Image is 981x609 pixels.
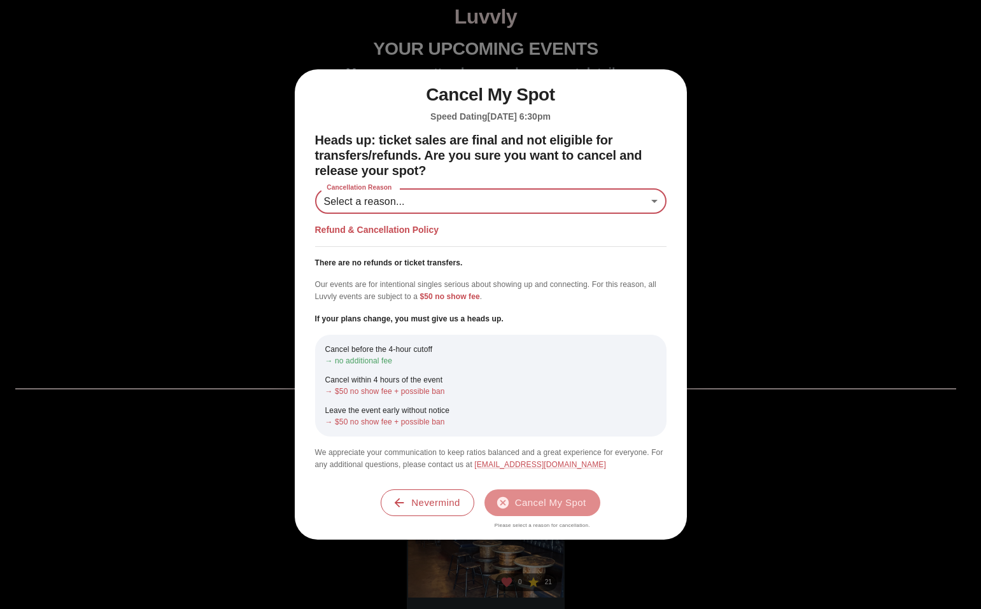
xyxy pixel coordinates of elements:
h2: Heads up: ticket sales are final and not eligible for transfers/refunds. Are you sure you want to... [315,132,667,178]
p: → $50 no show fee + possible ban [325,416,656,428]
p: → $50 no show fee + possible ban [325,386,656,397]
p: Cancel before the 4-hour cutoff [325,344,656,355]
p: Leave the event early without notice [325,405,656,416]
a: [EMAIL_ADDRESS][DOMAIN_NAME] [474,460,606,469]
p: We appreciate your communication to keep ratios balanced and a great experience for everyone. For... [315,447,667,471]
span: $50 no show fee [420,292,479,301]
h1: Cancel My Spot [315,85,667,106]
p: Our events are for intentional singles serious about showing up and connecting. For this reason, ... [315,279,667,303]
p: Cancel within 4 hours of the event [325,374,656,386]
p: If your plans change, you must give us a heads up. [315,313,667,325]
p: → no additional fee [325,355,656,367]
button: Nevermind [381,489,474,516]
h5: Speed Dating [DATE] 6:30pm [315,111,667,123]
div: Select a reason... [315,188,667,214]
label: Cancellation Reason [320,183,399,193]
p: There are no refunds or ticket transfers. [315,257,667,269]
h5: Refund & Cancellation Policy [315,224,667,236]
span: Please select a reason for cancellation. [484,521,600,529]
